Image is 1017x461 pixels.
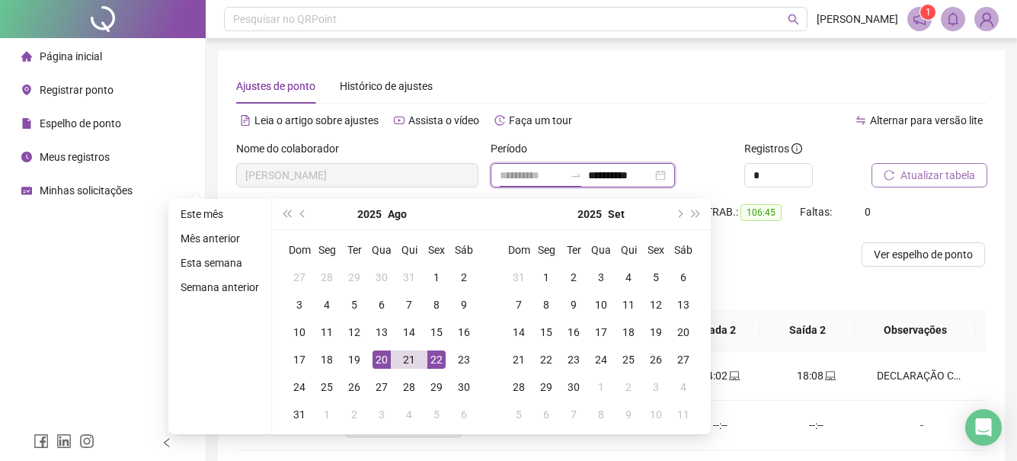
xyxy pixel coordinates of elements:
[450,346,478,373] td: 2025-08-23
[670,319,697,346] td: 2025-09-20
[341,373,368,401] td: 2025-08-26
[450,373,478,401] td: 2025-08-30
[510,323,528,341] div: 14
[560,401,587,428] td: 2025-10-07
[286,401,313,428] td: 2025-08-31
[313,346,341,373] td: 2025-08-18
[670,346,697,373] td: 2025-09-27
[450,319,478,346] td: 2025-08-16
[781,367,852,384] div: 18:08
[874,246,973,263] span: Ver espelho de ponto
[368,346,395,373] td: 2025-08-20
[792,143,802,154] span: info-circle
[587,319,615,346] td: 2025-09-17
[368,291,395,319] td: 2025-08-06
[21,51,32,62] span: home
[455,351,473,369] div: 23
[685,367,756,384] div: 14:02
[560,373,587,401] td: 2025-09-30
[345,296,363,314] div: 5
[824,370,836,381] span: laptop
[532,291,560,319] td: 2025-09-08
[913,12,926,26] span: notification
[884,170,894,181] span: reload
[21,152,32,162] span: clock-circle
[670,199,687,229] button: next-year
[532,373,560,401] td: 2025-09-29
[427,351,446,369] div: 22
[647,405,665,424] div: 10
[505,319,532,346] td: 2025-09-14
[40,84,114,96] span: Registrar ponto
[900,167,975,184] span: Atualizar tabela
[295,199,312,229] button: prev-year
[505,401,532,428] td: 2025-10-05
[642,401,670,428] td: 2025-10-10
[608,199,625,229] button: month panel
[345,351,363,369] div: 19
[674,323,692,341] div: 20
[174,229,265,248] li: Mês anterior
[670,373,697,401] td: 2025-10-04
[647,378,665,396] div: 3
[505,346,532,373] td: 2025-09-21
[728,370,740,381] span: laptop
[318,296,336,314] div: 4
[174,205,265,223] li: Este mês
[788,14,799,25] span: search
[564,268,583,287] div: 2
[455,378,473,396] div: 30
[427,323,446,341] div: 15
[40,151,110,163] span: Meus registros
[615,291,642,319] td: 2025-09-11
[570,169,582,181] span: to
[740,204,782,221] span: 106:45
[592,378,610,396] div: 1
[510,351,528,369] div: 21
[278,199,295,229] button: super-prev-year
[56,434,72,449] span: linkedin
[345,268,363,287] div: 29
[373,351,391,369] div: 20
[340,80,433,92] span: Histórico de ajustes
[688,199,705,229] button: super-next-year
[427,378,446,396] div: 29
[744,140,802,157] span: Registros
[670,264,697,291] td: 2025-09-06
[290,405,309,424] div: 31
[341,264,368,291] td: 2025-07-29
[423,373,450,401] td: 2025-08-29
[21,85,32,95] span: environment
[40,184,133,197] span: Minhas solicitações
[34,434,49,449] span: facebook
[587,373,615,401] td: 2025-10-01
[341,346,368,373] td: 2025-08-19
[587,264,615,291] td: 2025-09-03
[642,236,670,264] th: Sex
[286,373,313,401] td: 2025-08-24
[408,114,479,126] span: Assista o vídeo
[510,378,528,396] div: 28
[642,319,670,346] td: 2025-09-19
[560,346,587,373] td: 2025-09-23
[345,378,363,396] div: 26
[394,115,405,126] span: youtube
[290,296,309,314] div: 3
[564,378,583,396] div: 30
[867,322,963,338] span: Observações
[592,405,610,424] div: 8
[564,351,583,369] div: 23
[395,236,423,264] th: Qui
[236,80,315,92] span: Ajustes de ponto
[564,405,583,424] div: 7
[286,319,313,346] td: 2025-08-10
[587,236,615,264] th: Qua
[341,319,368,346] td: 2025-08-12
[423,236,450,264] th: Sex
[615,236,642,264] th: Qui
[592,268,610,287] div: 3
[920,5,935,20] sup: 1
[560,264,587,291] td: 2025-09-02
[491,140,537,157] label: Período
[345,323,363,341] div: 12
